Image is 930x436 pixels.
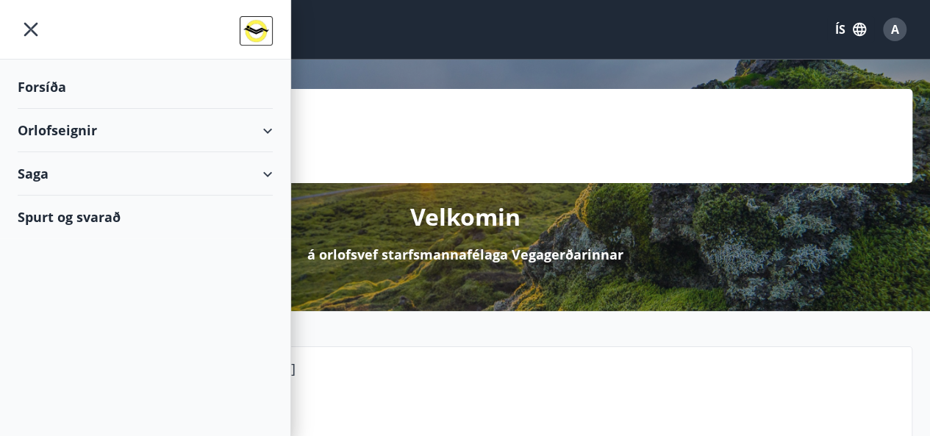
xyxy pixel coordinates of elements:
p: Velkomin [410,201,521,233]
div: Orlofseignir [18,109,273,152]
div: Spurt og svarað [18,196,273,238]
button: menu [18,16,44,43]
button: ÍS [827,16,874,43]
img: union_logo [240,16,273,46]
div: Saga [18,152,273,196]
div: Forsíða [18,65,273,109]
p: á orlofsvef starfsmannafélaga Vegagerðarinnar [307,245,623,264]
span: A [891,21,899,37]
p: Eyjakrókur [126,384,900,409]
button: A [877,12,912,47]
